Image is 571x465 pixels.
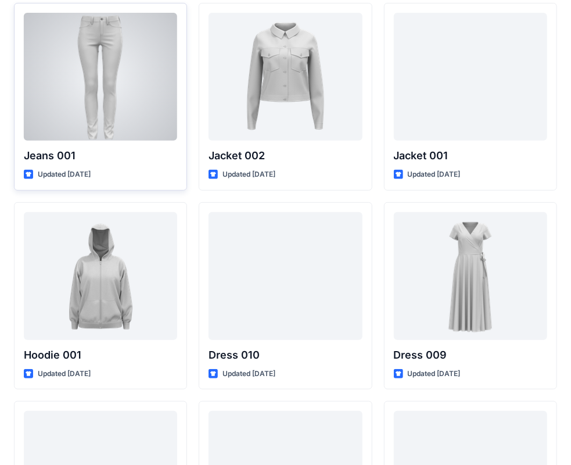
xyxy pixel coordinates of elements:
[38,368,91,380] p: Updated [DATE]
[394,347,547,363] p: Dress 009
[209,148,362,164] p: Jacket 002
[209,13,362,141] a: Jacket 002
[38,169,91,181] p: Updated [DATE]
[222,368,275,380] p: Updated [DATE]
[209,347,362,363] p: Dress 010
[24,347,177,363] p: Hoodie 001
[24,212,177,340] a: Hoodie 001
[394,13,547,141] a: Jacket 001
[394,212,547,340] a: Dress 009
[394,148,547,164] p: Jacket 001
[222,169,275,181] p: Updated [DATE]
[209,212,362,340] a: Dress 010
[24,148,177,164] p: Jeans 001
[24,13,177,141] a: Jeans 001
[408,368,461,380] p: Updated [DATE]
[408,169,461,181] p: Updated [DATE]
